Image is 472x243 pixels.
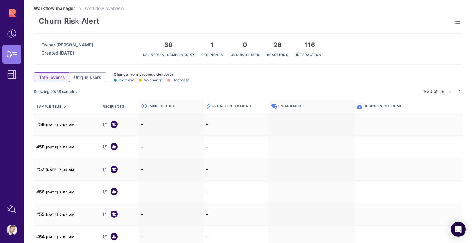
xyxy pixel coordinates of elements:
span: [DATE] 7:05 AM [46,123,75,127]
span: #56 [36,189,45,194]
p: Unsubscribed [231,49,259,57]
span: Unique users [74,74,101,80]
div: - [139,181,204,203]
span: PROACTIVE ACTIONS [212,104,251,108]
a: #55[DATE] 7:05 AM [36,211,75,217]
span: #55 [36,211,45,217]
p: Owner: [42,42,93,48]
span: #57 [36,167,44,172]
span: [DATE] 7:05 AM [46,213,75,216]
span: #59 [36,122,45,127]
div: - [204,203,268,226]
div: - [204,158,268,181]
span: 1/1 [102,234,108,240]
p: Recipients [201,49,223,57]
p: 1 [201,41,223,49]
div: Open Intercom Messenger [451,222,466,237]
span: Decrease [167,78,190,82]
p: Interactions [296,49,324,57]
span: [PERSON_NAME] [57,42,93,47]
a: #56[DATE] 7:05 AM [36,188,75,195]
span: 1/1 [102,166,108,173]
span: Churn Risk Alert [39,17,99,26]
p: 26 [267,41,288,49]
div: - [204,113,268,136]
span: [DATE] 7:05 AM [46,190,75,194]
span: #54 [36,234,45,239]
span: 1/1 [102,189,108,195]
span: Showing 20/58 samples [34,89,77,94]
span: [DATE] 7:05 AM [46,168,74,172]
a: #59[DATE] 7:05 AM [36,121,75,128]
div: - [204,181,268,203]
span: [DATE] 7:05 AM [46,145,75,149]
a: #58[DATE] 7:05 AM [36,143,75,150]
span: ENGAGEMENT [278,104,304,108]
span: 1/1 [102,121,108,128]
p: 60 [143,41,194,49]
a: #57[DATE] 7:05 AM [36,166,74,173]
span: 1/1 [102,144,108,150]
div: - [139,113,204,136]
span: #58 [36,144,45,149]
a: #54[DATE] 7:05 AM [36,233,75,240]
a: Workflow manager [34,6,75,11]
span: BUSINESS OUTCOME [364,104,402,108]
div: - [139,136,204,158]
span: Deliveries/ samplings [143,53,189,56]
span: [DATE] 7:05 AM [46,235,75,239]
span: 1-20 of 58 [423,88,445,95]
span: 1/1 [102,211,108,217]
h5: Change from previous delivery: [114,72,189,77]
span: [DATE] [60,50,74,56]
span: Sample time [37,104,66,109]
span: IMPRESSIONS [149,104,174,108]
span: No change [139,78,163,82]
div: - [139,203,204,226]
p: 0 [231,41,259,49]
p: Created: [42,50,93,56]
span: Increase [114,78,134,82]
span: Workflow overview [85,6,124,11]
div: - [204,136,268,158]
p: Reactions [267,49,288,57]
img: account-photo [7,225,17,235]
span: Total events [39,74,65,80]
div: - [139,158,204,181]
span: RECIPIENTS [103,104,126,109]
p: 116 [296,41,324,49]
